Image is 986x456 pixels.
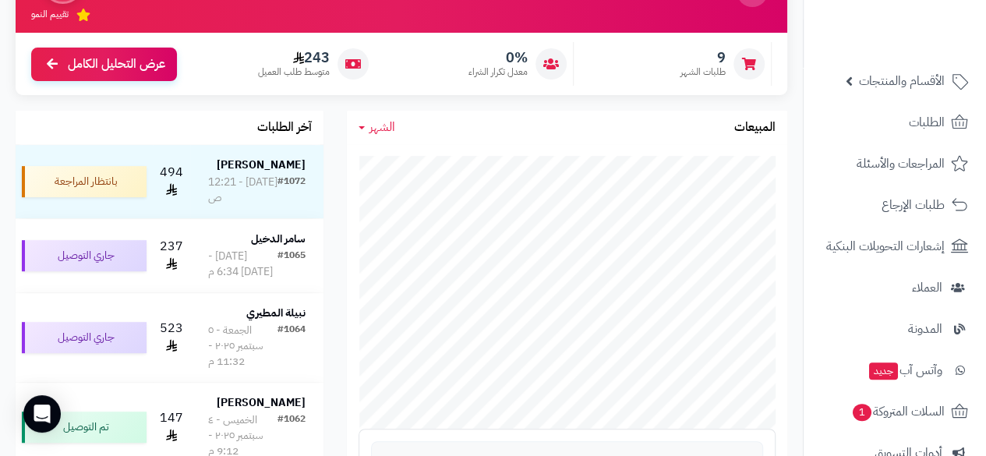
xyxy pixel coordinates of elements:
[258,65,330,79] span: متوسط طلب العميل
[880,31,971,64] img: logo-2.png
[813,228,977,265] a: إشعارات التحويلات البنكية
[680,49,726,66] span: 9
[359,118,395,136] a: الشهر
[813,145,977,182] a: المراجعات والأسئلة
[869,362,898,380] span: جديد
[857,153,945,175] span: المراجعات والأسئلة
[153,293,190,382] td: 523
[868,359,942,381] span: وآتس آب
[734,121,776,135] h3: المبيعات
[813,310,977,348] a: المدونة
[813,269,977,306] a: العملاء
[23,395,61,433] div: Open Intercom Messenger
[468,49,528,66] span: 0%
[208,249,277,280] div: [DATE] - [DATE] 6:34 م
[859,70,945,92] span: الأقسام والمنتجات
[909,111,945,133] span: الطلبات
[258,49,330,66] span: 243
[908,318,942,340] span: المدونة
[277,175,306,206] div: #1072
[22,240,147,271] div: جاري التوصيل
[68,55,165,73] span: عرض التحليل الكامل
[468,65,528,79] span: معدل تكرار الشراء
[369,118,395,136] span: الشهر
[277,249,306,280] div: #1065
[813,352,977,389] a: وآتس آبجديد
[912,277,942,299] span: العملاء
[22,412,147,443] div: تم التوصيل
[882,194,945,216] span: طلبات الإرجاع
[277,323,306,369] div: #1064
[680,65,726,79] span: طلبات الشهر
[153,145,190,218] td: 494
[246,305,306,321] strong: نبيلة المطيري
[208,323,277,369] div: الجمعة - ٥ سبتمبر ٢٠٢٥ - 11:32 م
[153,219,190,292] td: 237
[217,157,306,173] strong: [PERSON_NAME]
[257,121,312,135] h3: آخر الطلبات
[208,175,277,206] div: [DATE] - 12:21 ص
[217,394,306,411] strong: [PERSON_NAME]
[852,403,871,421] span: 1
[813,186,977,224] a: طلبات الإرجاع
[251,231,306,247] strong: سامر الدخيل
[31,8,69,21] span: تقييم النمو
[31,48,177,81] a: عرض التحليل الكامل
[813,393,977,430] a: السلات المتروكة1
[851,401,945,422] span: السلات المتروكة
[813,104,977,141] a: الطلبات
[826,235,945,257] span: إشعارات التحويلات البنكية
[22,166,147,197] div: بانتظار المراجعة
[22,322,147,353] div: جاري التوصيل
